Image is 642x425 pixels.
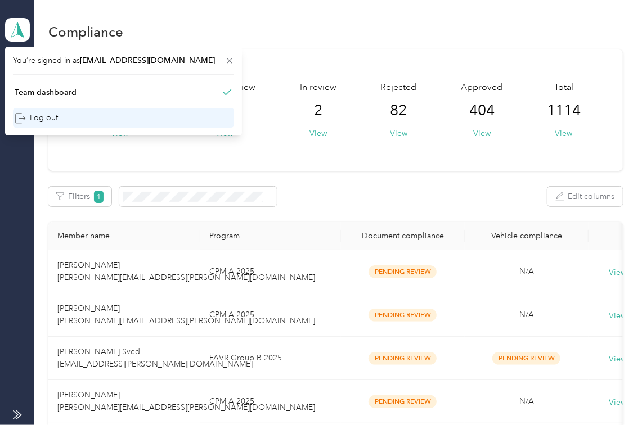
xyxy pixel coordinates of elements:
span: Pending Review [369,265,437,278]
span: 1 [94,191,104,203]
span: Approved [461,81,502,94]
button: View [390,128,407,139]
span: Pending Review [492,352,560,365]
span: Total [554,81,573,94]
button: Edit columns [547,187,623,206]
span: You’re signed in as [13,55,234,66]
button: View [555,128,573,139]
span: Pending Review [369,309,437,322]
span: N/A [519,266,534,276]
div: Log out [15,112,58,124]
span: 2 [314,102,322,120]
span: 1114 [547,102,581,120]
button: View [309,128,327,139]
span: [PERSON_NAME] [PERSON_NAME][EMAIL_ADDRESS][PERSON_NAME][DOMAIN_NAME] [57,390,315,412]
span: [EMAIL_ADDRESS][DOMAIN_NAME] [80,56,215,65]
span: 82 [390,102,407,120]
iframe: Everlance-gr Chat Button Frame [579,362,642,425]
span: [PERSON_NAME] [PERSON_NAME][EMAIL_ADDRESS][PERSON_NAME][DOMAIN_NAME] [57,260,315,282]
div: Team dashboard [15,87,77,98]
td: CPM A 2025 [200,293,341,337]
h1: Compliance [48,26,123,38]
td: FAVR Group B 2025 [200,337,341,380]
th: Program [200,222,341,250]
span: Pending Review [369,395,437,408]
span: In review [300,81,336,94]
span: 404 [469,102,495,120]
span: [PERSON_NAME] Sved [EMAIL_ADDRESS][PERSON_NAME][DOMAIN_NAME] [57,347,253,369]
div: Vehicle compliance [474,231,580,241]
span: Rejected [381,81,417,94]
span: Pending Review [369,352,437,365]
td: CPM A 2025 [200,250,341,293]
span: [PERSON_NAME] [PERSON_NAME][EMAIL_ADDRESS][PERSON_NAME][DOMAIN_NAME] [57,304,315,325]
td: CPM A 2025 [200,380,341,423]
button: Filters1 [48,187,112,206]
th: Member name [48,222,200,250]
button: View [473,128,491,139]
span: N/A [519,310,534,319]
div: Document compliance [350,231,456,241]
span: N/A [519,396,534,406]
